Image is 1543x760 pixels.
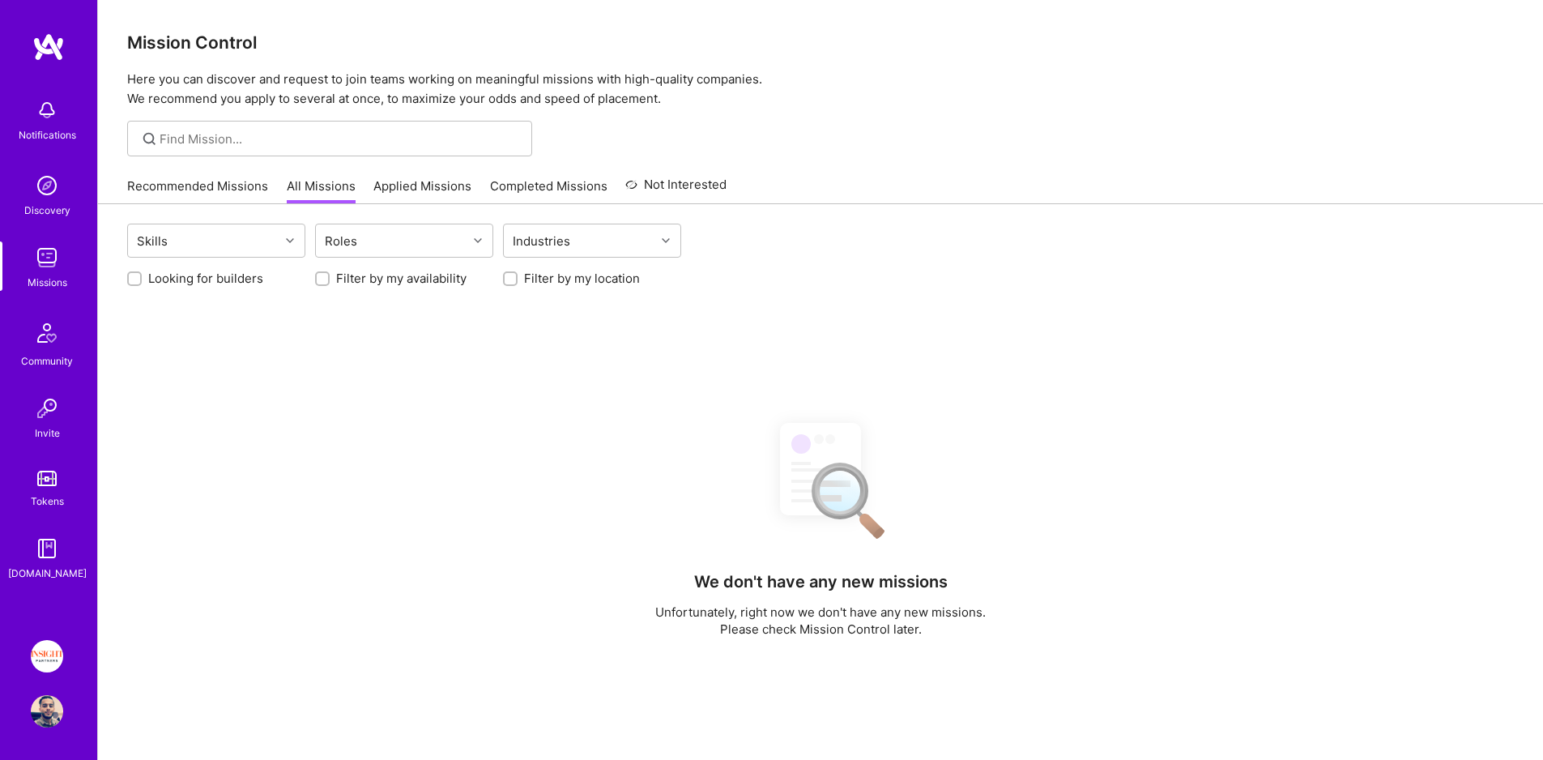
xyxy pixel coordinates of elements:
[363,233,364,250] input: overall type: UNKNOWN_TYPE server type: NO_SERVER_DATA heuristic type: UNKNOWN_TYPE label: Roles ...
[31,532,63,565] img: guide book
[19,126,76,143] div: Notifications
[28,274,67,291] div: Missions
[31,241,63,274] img: teamwork
[490,177,607,204] a: Completed Missions
[8,565,87,582] div: [DOMAIN_NAME]
[655,621,986,638] p: Please check Mission Control later.
[524,270,640,287] label: Filter by my location
[21,352,73,369] div: Community
[752,408,889,550] img: No Results
[321,229,361,253] div: Roles
[140,130,159,148] i: icon SearchGrey
[287,177,356,204] a: All Missions
[373,177,471,204] a: Applied Missions
[662,237,670,245] i: icon Chevron
[127,177,268,204] a: Recommended Missions
[576,233,578,250] input: overall type: UNKNOWN_TYPE server type: NO_SERVER_DATA heuristic type: UNKNOWN_TYPE label: Indust...
[336,270,467,287] label: Filter by my availability
[655,604,986,621] p: Unfortunately, right now we don't have any new missions.
[173,233,175,250] input: overall type: UNKNOWN_TYPE server type: NO_SERVER_DATA heuristic type: UNKNOWN_TYPE label: Skills...
[148,270,263,287] label: Looking for builders
[127,70,1514,109] p: Here you can discover and request to join teams working on meaningful missions with high-quality ...
[694,572,948,591] h4: We don't have any new missions
[27,695,67,728] a: User Avatar
[27,640,67,672] a: Insight Partners: Data & AI - Sourcing
[37,471,57,486] img: tokens
[31,392,63,425] img: Invite
[31,695,63,728] img: User Avatar
[127,32,1514,53] h3: Mission Control
[625,175,727,204] a: Not Interested
[24,202,70,219] div: Discovery
[31,169,63,202] img: discovery
[160,130,520,147] input: overall type: UNKNOWN_TYPE server type: NO_SERVER_DATA heuristic type: UNKNOWN_TYPE label: Find M...
[286,237,294,245] i: icon Chevron
[35,425,60,442] div: Invite
[32,32,65,62] img: logo
[31,493,64,510] div: Tokens
[474,237,482,245] i: icon Chevron
[509,229,574,253] div: Industries
[133,229,172,253] div: Skills
[28,314,66,352] img: Community
[31,640,63,672] img: Insight Partners: Data & AI - Sourcing
[31,94,63,126] img: bell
